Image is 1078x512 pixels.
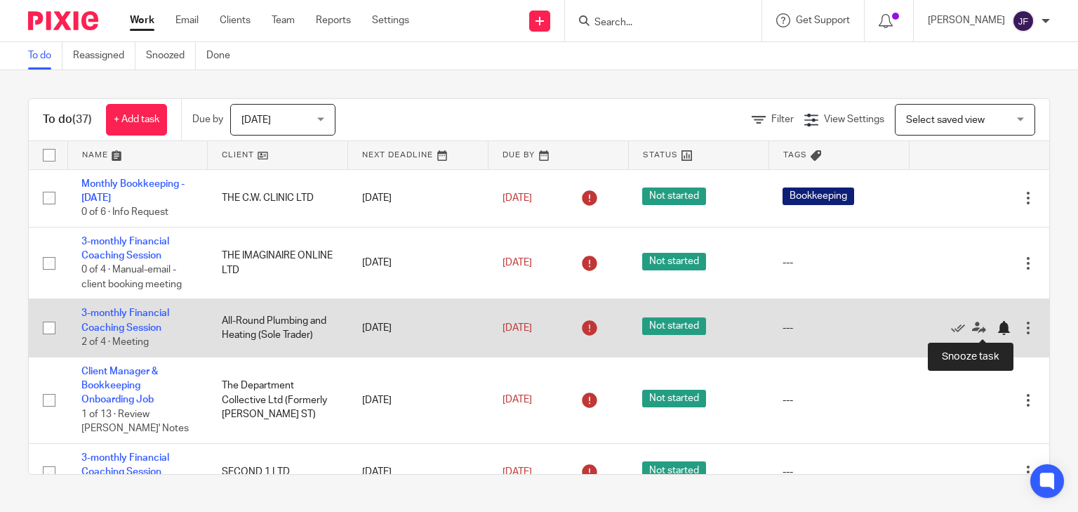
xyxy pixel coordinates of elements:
[783,465,895,479] div: ---
[81,453,169,477] a: 3-monthly Financial Coaching Session
[906,115,985,125] span: Select saved view
[796,15,850,25] span: Get Support
[81,207,168,217] span: 0 of 6 · Info Request
[503,395,532,405] span: [DATE]
[771,114,794,124] span: Filter
[43,112,92,127] h1: To do
[81,367,158,405] a: Client Manager & Bookkeeping Onboarding Job
[783,321,895,335] div: ---
[783,188,854,205] span: Bookkeeping
[642,461,706,479] span: Not started
[348,299,488,357] td: [DATE]
[824,114,884,124] span: View Settings
[642,390,706,407] span: Not started
[130,13,154,27] a: Work
[348,443,488,501] td: [DATE]
[73,42,135,70] a: Reassigned
[348,169,488,227] td: [DATE]
[928,13,1005,27] p: [PERSON_NAME]
[642,188,706,205] span: Not started
[28,11,98,30] img: Pixie
[241,115,271,125] span: [DATE]
[208,443,348,501] td: SECOND 1 LTD
[503,323,532,333] span: [DATE]
[316,13,351,27] a: Reports
[951,321,972,335] a: Mark as done
[372,13,409,27] a: Settings
[783,151,807,159] span: Tags
[220,13,251,27] a: Clients
[208,227,348,299] td: THE IMAGINAIRE ONLINE LTD
[348,227,488,299] td: [DATE]
[783,256,895,270] div: ---
[642,253,706,270] span: Not started
[28,42,62,70] a: To do
[503,258,532,268] span: [DATE]
[106,104,167,136] a: + Add task
[192,112,223,126] p: Due by
[81,308,169,332] a: 3-monthly Financial Coaching Session
[642,317,706,335] span: Not started
[81,265,182,290] span: 0 of 4 · Manual-email - client booking meeting
[503,467,532,477] span: [DATE]
[146,42,196,70] a: Snoozed
[272,13,295,27] a: Team
[593,17,719,29] input: Search
[72,114,92,125] span: (37)
[81,179,185,203] a: Monthly Bookkeeping - [DATE]
[81,409,189,434] span: 1 of 13 · Review [PERSON_NAME]' Notes
[206,42,241,70] a: Done
[81,237,169,261] a: 3-monthly Financial Coaching Session
[81,337,149,347] span: 2 of 4 · Meeting
[783,393,895,407] div: ---
[175,13,199,27] a: Email
[1012,10,1034,32] img: svg%3E
[208,169,348,227] td: THE C.W. CLINIC LTD
[208,299,348,357] td: All-Round Plumbing and Heating (Sole Trader)
[348,357,488,443] td: [DATE]
[208,357,348,443] td: The Department Collective Ltd (Formerly [PERSON_NAME] ST)
[503,193,532,203] span: [DATE]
